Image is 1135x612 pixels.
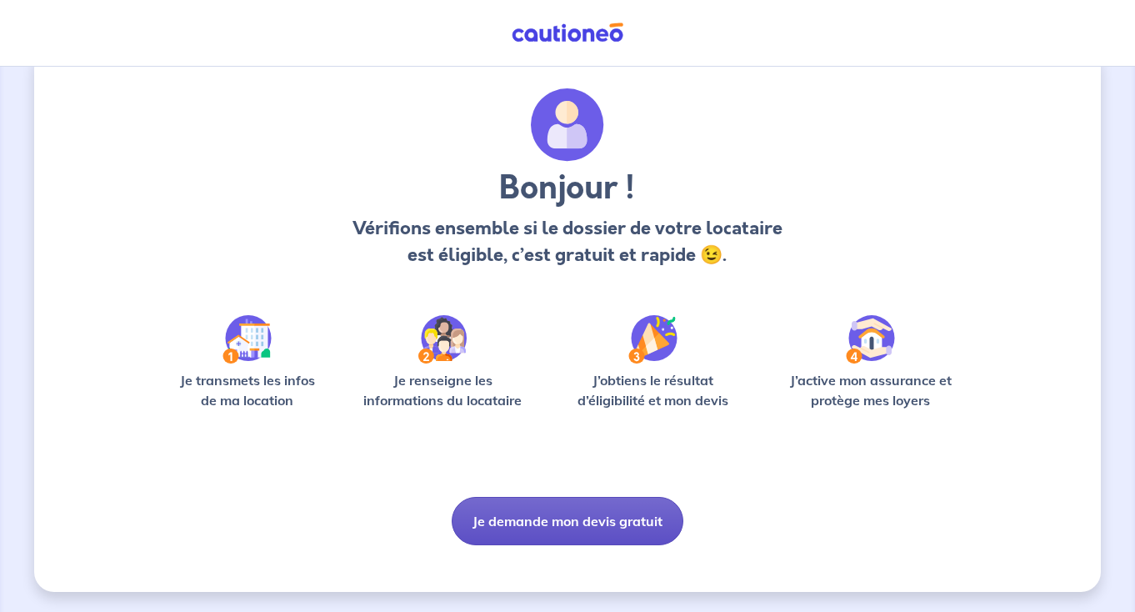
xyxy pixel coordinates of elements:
[347,215,787,268] p: Vérifions ensemble si le dossier de votre locataire est éligible, c’est gratuit et rapide 😉.
[222,315,272,364] img: /static/90a569abe86eec82015bcaae536bd8e6/Step-1.svg
[628,315,677,364] img: /static/f3e743aab9439237c3e2196e4328bba9/Step-3.svg
[347,168,787,208] h3: Bonjour !
[846,315,895,364] img: /static/bfff1cf634d835d9112899e6a3df1a5d/Step-4.svg
[559,370,747,410] p: J’obtiens le résultat d’éligibilité et mon devis
[505,23,630,43] img: Cautioneo
[773,370,967,410] p: J’active mon assurance et protège mes loyers
[418,315,467,364] img: /static/c0a346edaed446bb123850d2d04ad552/Step-2.svg
[452,497,683,545] button: Je demande mon devis gratuit
[353,370,532,410] p: Je renseigne les informations du locataire
[167,370,327,410] p: Je transmets les infos de ma location
[531,88,604,162] img: archivate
